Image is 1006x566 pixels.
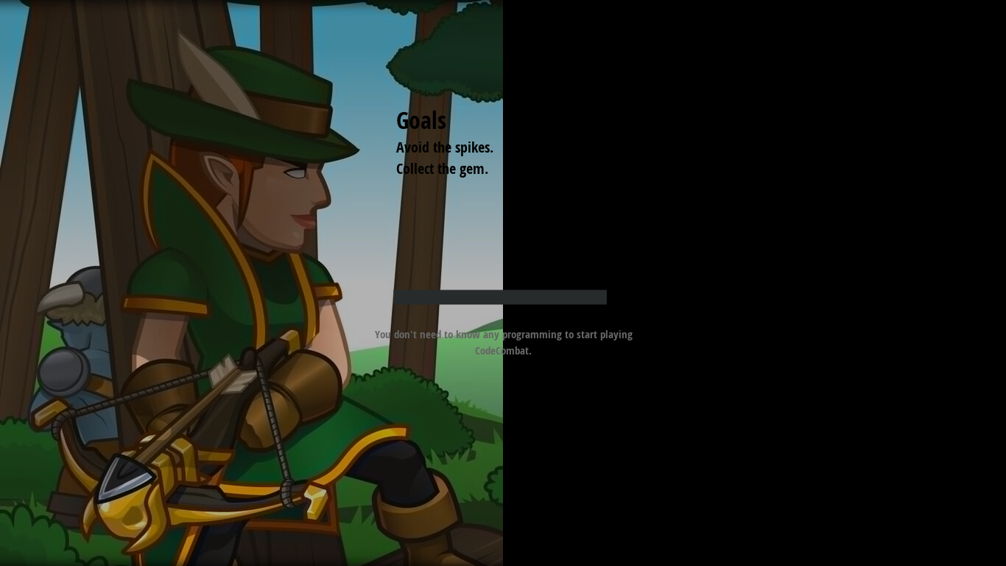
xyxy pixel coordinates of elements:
[396,158,488,178] span: Collect the gem.
[396,137,493,157] span: Avoid the spikes.
[396,104,610,138] div: Goals
[378,137,606,158] li: Avoid the spikes.
[356,326,651,358] p: You don't need to know any programming to start playing CodeCombat.
[378,158,606,180] li: Collect the gem.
